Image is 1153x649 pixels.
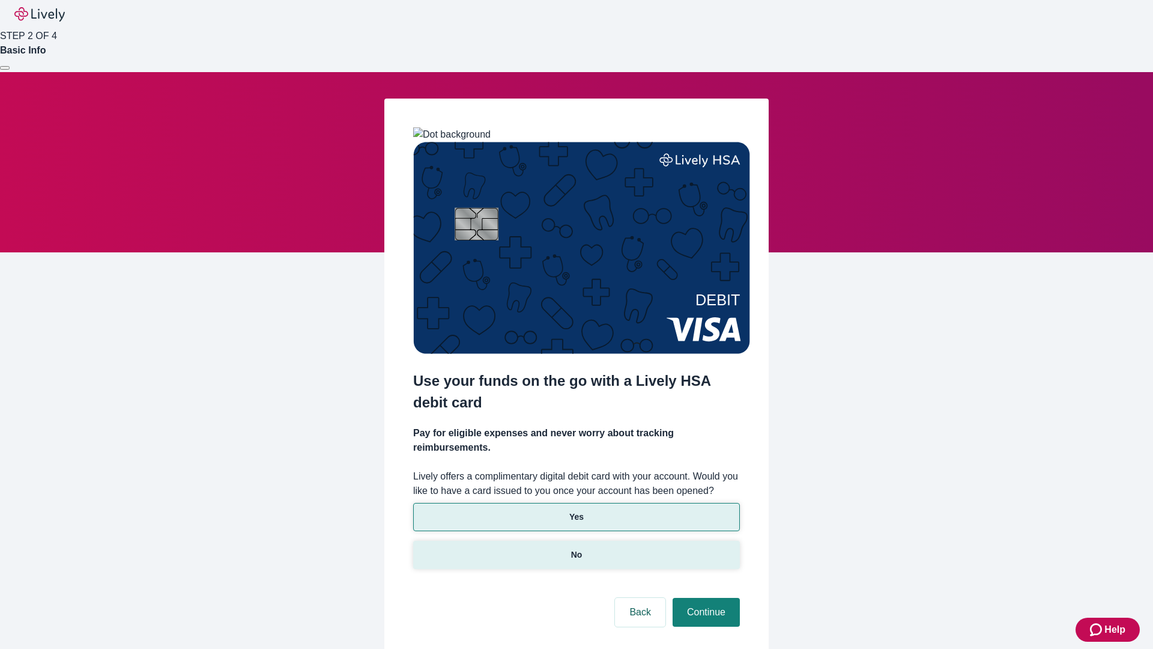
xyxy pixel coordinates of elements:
[1090,623,1104,637] svg: Zendesk support icon
[615,598,665,627] button: Back
[569,511,584,523] p: Yes
[413,370,740,413] h2: Use your funds on the go with a Lively HSA debit card
[413,503,740,531] button: Yes
[14,7,65,22] img: Lively
[413,469,740,498] label: Lively offers a complimentary digital debit card with your account. Would you like to have a card...
[413,142,750,354] img: Debit card
[1104,623,1125,637] span: Help
[413,426,740,455] h4: Pay for eligible expenses and never worry about tracking reimbursements.
[1076,618,1140,642] button: Zendesk support iconHelp
[413,127,491,142] img: Dot background
[571,549,583,561] p: No
[673,598,740,627] button: Continue
[413,541,740,569] button: No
